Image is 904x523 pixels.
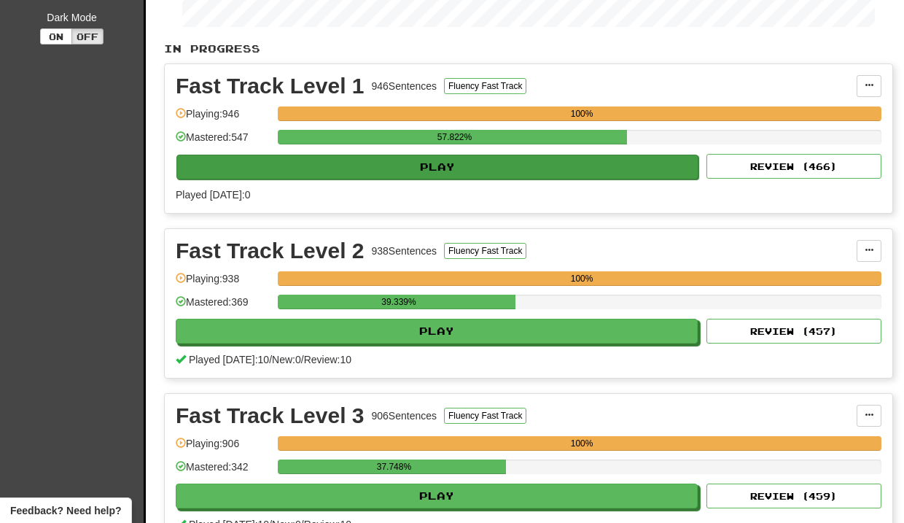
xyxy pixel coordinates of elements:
[444,408,526,424] button: Fluency Fast Track
[10,503,121,518] span: Open feedback widget
[372,408,437,423] div: 906 Sentences
[71,28,104,44] button: Off
[176,155,698,179] button: Play
[301,354,304,365] span: /
[372,244,437,258] div: 938 Sentences
[282,271,881,286] div: 100%
[444,243,526,259] button: Fluency Fast Track
[269,354,272,365] span: /
[176,106,270,131] div: Playing: 946
[282,460,505,474] div: 37.748%
[176,271,270,295] div: Playing: 938
[164,42,893,56] p: In Progress
[282,130,627,144] div: 57.822%
[304,354,351,365] span: Review: 10
[706,484,881,508] button: Review (459)
[176,189,250,201] span: Played [DATE]: 0
[372,79,437,93] div: 946 Sentences
[706,319,881,344] button: Review (457)
[40,28,72,44] button: On
[706,154,881,179] button: Review (466)
[444,78,526,94] button: Fluency Fast Track
[176,484,698,508] button: Play
[282,106,881,121] div: 100%
[176,295,270,319] div: Mastered: 369
[282,436,881,451] div: 100%
[176,436,270,460] div: Playing: 906
[272,354,301,365] span: New: 0
[176,460,270,484] div: Mastered: 342
[189,354,269,365] span: Played [DATE]: 10
[176,240,365,262] div: Fast Track Level 2
[282,295,515,309] div: 39.339%
[176,75,365,97] div: Fast Track Level 1
[176,130,270,154] div: Mastered: 547
[176,405,365,427] div: Fast Track Level 3
[11,10,133,25] div: Dark Mode
[176,319,698,344] button: Play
